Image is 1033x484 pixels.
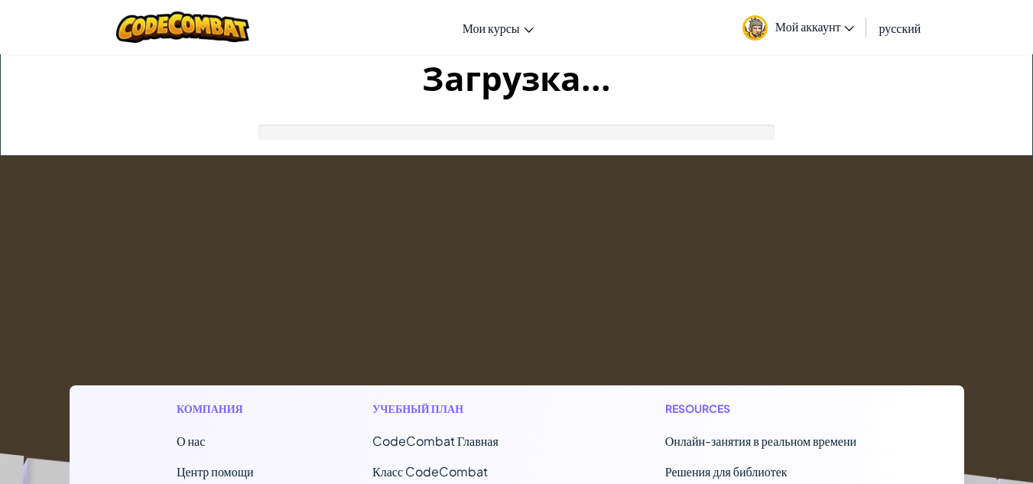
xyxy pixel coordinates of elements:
span: Мои курсы [463,20,520,36]
a: русский [871,7,928,48]
h1: Загрузка... [1,54,1032,102]
img: CodeCombat logo [116,11,250,43]
img: avatar [742,15,768,41]
span: русский [879,20,921,36]
a: Решения для библиотек [665,463,788,479]
a: Онлайн-занятия в реальном времени [665,433,856,449]
span: Мой аккаунт [775,18,855,34]
a: О нас [177,433,205,449]
h1: Resources [665,401,856,417]
a: Мои курсы [455,7,541,48]
span: CodeCombat Главная [372,433,499,449]
a: Класс CodeCombat [372,463,488,479]
a: Центр помощи [177,463,254,479]
a: Мой аккаунт [735,3,862,51]
h1: Учебный план [372,401,546,417]
h1: Компания [177,401,254,417]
